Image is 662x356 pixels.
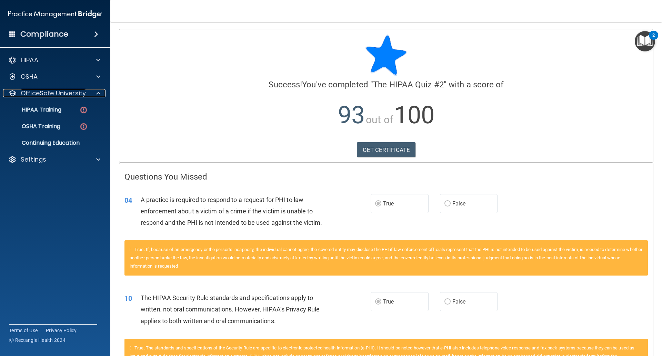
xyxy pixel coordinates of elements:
[4,139,99,146] p: Continuing Education
[338,101,365,129] span: 93
[124,196,132,204] span: 04
[652,35,655,44] div: 2
[383,200,394,207] span: True
[21,155,46,164] p: Settings
[21,73,38,81] p: OSHA
[357,142,416,157] a: GET CERTIFICATE
[366,114,393,126] span: out of
[269,80,302,89] span: Success!
[4,106,61,113] p: HIPAA Training
[444,299,451,305] input: False
[79,106,88,114] img: danger-circle.6113f641.png
[9,337,66,344] span: Ⓒ Rectangle Health 2024
[9,327,38,334] a: Terms of Use
[8,155,100,164] a: Settings
[628,308,654,335] iframe: Drift Widget Chat Controller
[373,80,444,89] span: The HIPAA Quiz #2
[452,298,466,305] span: False
[452,200,466,207] span: False
[124,172,648,181] h4: Questions You Missed
[375,201,381,206] input: True
[375,299,381,305] input: True
[124,294,132,302] span: 10
[79,122,88,131] img: danger-circle.6113f641.png
[365,35,407,76] img: blue-star-rounded.9d042014.png
[141,294,320,324] span: The HIPAA Security Rule standards and specifications apply to written, not oral communications. H...
[20,29,68,39] h4: Compliance
[130,247,642,269] span: True. If, because of an emergency or the person’s incapacity, the individual cannot agree, the co...
[394,101,434,129] span: 100
[21,89,86,97] p: OfficeSafe University
[444,201,451,206] input: False
[124,80,648,89] h4: You've completed " " with a score of
[8,7,102,21] img: PMB logo
[635,31,655,51] button: Open Resource Center, 2 new notifications
[4,123,60,130] p: OSHA Training
[383,298,394,305] span: True
[46,327,77,334] a: Privacy Policy
[8,56,100,64] a: HIPAA
[141,196,322,226] span: A practice is required to respond to a request for PHI to law enforcement about a victim of a cri...
[8,89,100,97] a: OfficeSafe University
[8,73,100,81] a: OSHA
[21,56,38,64] p: HIPAA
